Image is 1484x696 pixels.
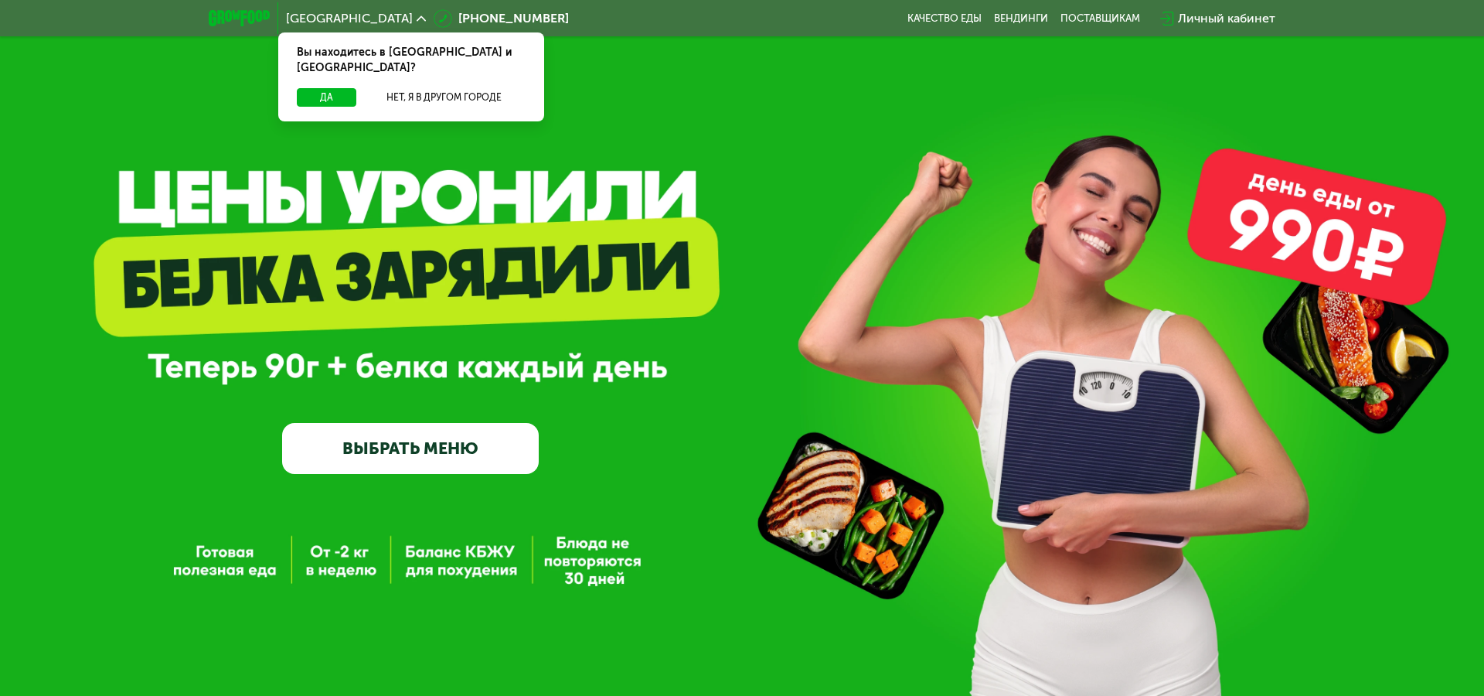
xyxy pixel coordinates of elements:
span: [GEOGRAPHIC_DATA] [286,12,413,25]
a: ВЫБРАТЬ МЕНЮ [282,423,539,475]
button: Да [297,88,356,107]
div: Вы находитесь в [GEOGRAPHIC_DATA] и [GEOGRAPHIC_DATA]? [278,32,544,88]
a: Вендинги [994,12,1048,25]
div: поставщикам [1060,12,1140,25]
a: [PHONE_NUMBER] [434,9,569,28]
a: Качество еды [907,12,982,25]
button: Нет, я в другом городе [362,88,526,107]
div: Личный кабинет [1178,9,1275,28]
